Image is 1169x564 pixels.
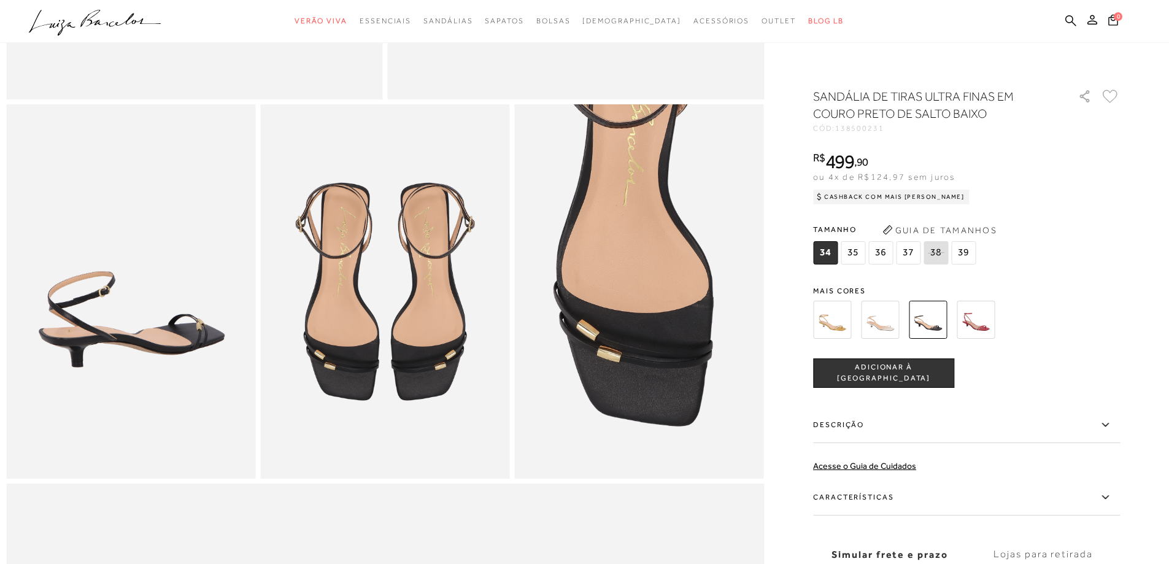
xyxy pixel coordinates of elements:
label: Características [813,480,1120,516]
a: categoryNavScreenReaderText [762,10,796,33]
img: image [260,104,509,478]
button: 0 [1105,14,1122,30]
span: 0 [1114,12,1122,21]
span: Acessórios [693,17,749,25]
div: CÓD: [813,125,1059,132]
span: 34 [813,241,838,265]
span: 138500231 [835,124,884,133]
span: [DEMOGRAPHIC_DATA] [582,17,681,25]
img: SANDÁLIA DE TIRAS ULTRA FINAS EM COURO METALIZADO DOURADO DE SALTO BAIXO [813,301,851,339]
span: Tamanho [813,220,979,239]
i: , [854,156,868,168]
span: Essenciais [360,17,411,25]
label: Descrição [813,408,1120,443]
img: SANDÁLIA DE TIRAS ULTRA FINAS EM COURO PRETO DE SALTO BAIXO [909,301,947,339]
span: Bolsas [536,17,571,25]
img: image [515,104,764,478]
div: Cashback com Mais [PERSON_NAME] [813,190,970,204]
h1: SANDÁLIA DE TIRAS ULTRA FINAS EM COURO PRETO DE SALTO BAIXO [813,88,1043,122]
img: image [6,104,255,478]
span: Verão Viva [295,17,347,25]
a: categoryNavScreenReaderText [295,10,347,33]
a: categoryNavScreenReaderText [360,10,411,33]
span: Sandálias [423,17,473,25]
span: 35 [841,241,865,265]
span: 36 [868,241,893,265]
button: ADICIONAR À [GEOGRAPHIC_DATA] [813,358,954,388]
span: 90 [857,155,868,168]
a: noSubCategoriesText [582,10,681,33]
button: Guia de Tamanhos [878,220,1001,240]
span: ou 4x de R$124,97 sem juros [813,172,955,182]
i: R$ [813,152,825,163]
a: categoryNavScreenReaderText [536,10,571,33]
a: categoryNavScreenReaderText [485,10,523,33]
a: Acesse o Guia de Cuidados [813,461,916,471]
span: 38 [924,241,948,265]
span: Outlet [762,17,796,25]
img: SANDÁLIA DE TIRAS ULTRA FINAS EM COURO OFF WHITE DE SALTO BAIXO [861,301,899,339]
span: ADICIONAR À [GEOGRAPHIC_DATA] [814,362,954,384]
a: categoryNavScreenReaderText [423,10,473,33]
a: categoryNavScreenReaderText [693,10,749,33]
span: BLOG LB [808,17,844,25]
a: BLOG LB [808,10,844,33]
span: Sapatos [485,17,523,25]
span: 499 [825,150,854,172]
span: 39 [951,241,976,265]
span: 37 [896,241,920,265]
img: SANDÁLIA DE TIRAS ULTRA FINAS EM COURO VERMELHO PIMENTA DE SALTO BAIXO [957,301,995,339]
span: Mais cores [813,287,1120,295]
